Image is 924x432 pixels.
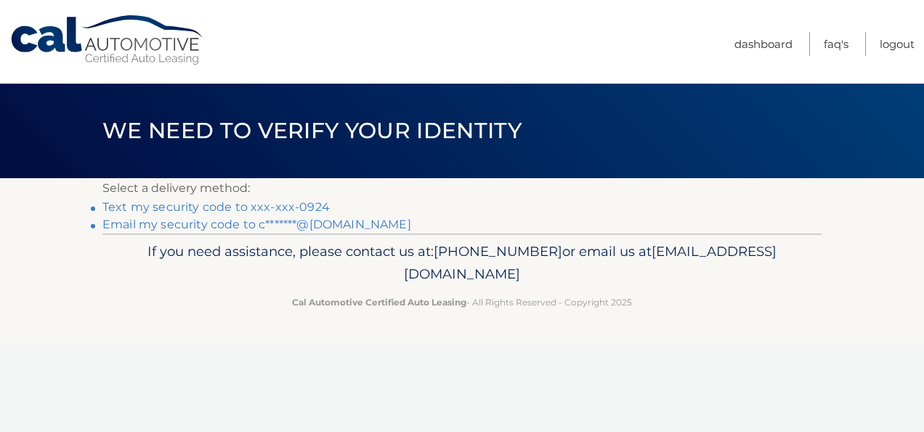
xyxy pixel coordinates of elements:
[292,297,466,308] strong: Cal Automotive Certified Auto Leasing
[102,178,822,199] p: Select a delivery method:
[112,295,812,310] p: - All Rights Reserved - Copyright 2025
[880,32,915,56] a: Logout
[112,240,812,287] p: If you need assistance, please contact us at: or email us at
[102,200,330,214] a: Text my security code to xxx-xxx-0924
[102,217,411,231] a: Email my security code to c*******@[DOMAIN_NAME]
[102,117,522,144] span: We need to verify your identity
[9,15,206,66] a: Cal Automotive
[824,32,848,56] a: FAQ's
[434,243,562,260] span: [PHONE_NUMBER]
[734,32,793,56] a: Dashboard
